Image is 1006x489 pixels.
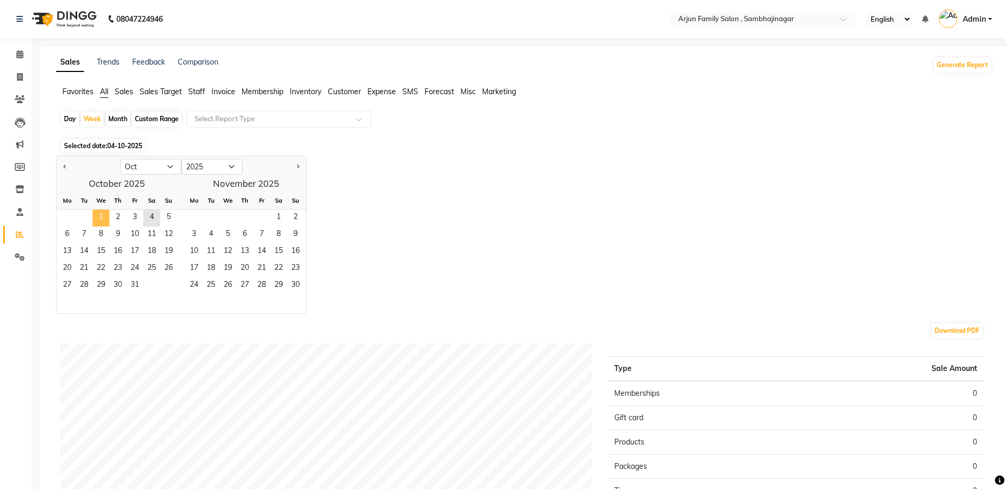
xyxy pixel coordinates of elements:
[253,243,270,260] span: 14
[219,277,236,294] span: 26
[270,192,287,209] div: Sa
[219,243,236,260] div: Wednesday, November 12, 2025
[932,323,982,338] button: Download PDF
[76,227,93,243] div: Tuesday, October 7, 2025
[963,14,986,25] span: Admin
[97,57,119,67] a: Trends
[253,260,270,277] span: 21
[202,227,219,243] span: 4
[186,227,202,243] div: Monday, November 3, 2025
[424,87,454,96] span: Forecast
[608,406,796,430] td: Gift card
[143,227,160,243] span: 11
[126,243,143,260] span: 17
[160,227,177,243] div: Sunday, October 12, 2025
[126,243,143,260] div: Friday, October 17, 2025
[126,227,143,243] span: 10
[126,277,143,294] div: Friday, October 31, 2025
[93,277,109,294] div: Wednesday, October 29, 2025
[202,243,219,260] span: 11
[270,227,287,243] span: 8
[253,260,270,277] div: Friday, November 21, 2025
[242,87,283,96] span: Membership
[143,260,160,277] span: 25
[253,227,270,243] span: 7
[236,243,253,260] div: Thursday, November 13, 2025
[202,260,219,277] div: Tuesday, November 18, 2025
[219,260,236,277] span: 19
[287,210,304,227] div: Sunday, November 2, 2025
[61,139,145,152] span: Selected date:
[140,87,182,96] span: Sales Target
[126,210,143,227] div: Friday, October 3, 2025
[219,243,236,260] span: 12
[132,112,181,126] div: Custom Range
[236,277,253,294] span: 27
[186,243,202,260] div: Monday, November 10, 2025
[59,260,76,277] div: Monday, October 20, 2025
[270,227,287,243] div: Saturday, November 8, 2025
[93,260,109,277] div: Wednesday, October 22, 2025
[126,260,143,277] span: 24
[186,260,202,277] div: Monday, November 17, 2025
[93,243,109,260] div: Wednesday, October 15, 2025
[59,227,76,243] span: 6
[59,260,76,277] span: 20
[270,243,287,260] span: 15
[109,192,126,209] div: Th
[106,112,130,126] div: Month
[109,227,126,243] span: 9
[81,112,104,126] div: Week
[253,277,270,294] div: Friday, November 28, 2025
[109,243,126,260] span: 16
[287,260,304,277] div: Sunday, November 23, 2025
[202,227,219,243] div: Tuesday, November 4, 2025
[59,277,76,294] span: 27
[59,227,76,243] div: Monday, October 6, 2025
[328,87,361,96] span: Customer
[202,277,219,294] div: Tuesday, November 25, 2025
[27,4,99,34] img: logo
[219,260,236,277] div: Wednesday, November 19, 2025
[186,277,202,294] div: Monday, November 24, 2025
[482,87,516,96] span: Marketing
[934,58,991,73] button: Generate Report
[160,243,177,260] span: 19
[126,210,143,227] span: 3
[293,158,302,175] button: Next month
[253,192,270,209] div: Fr
[287,227,304,243] span: 9
[126,227,143,243] div: Friday, October 10, 2025
[160,210,177,227] div: Sunday, October 5, 2025
[160,192,177,209] div: Su
[796,430,983,455] td: 0
[93,260,109,277] span: 22
[132,57,165,67] a: Feedback
[219,227,236,243] div: Wednesday, November 5, 2025
[109,277,126,294] div: Thursday, October 30, 2025
[202,243,219,260] div: Tuesday, November 11, 2025
[93,227,109,243] span: 8
[219,227,236,243] span: 5
[287,260,304,277] span: 23
[62,87,94,96] span: Favorites
[188,87,205,96] span: Staff
[186,260,202,277] span: 17
[76,277,93,294] div: Tuesday, October 28, 2025
[143,260,160,277] div: Saturday, October 25, 2025
[287,210,304,227] span: 2
[109,260,126,277] div: Thursday, October 23, 2025
[287,243,304,260] span: 16
[76,277,93,294] span: 28
[287,192,304,209] div: Su
[126,192,143,209] div: Fr
[202,260,219,277] span: 18
[109,260,126,277] span: 23
[796,406,983,430] td: 0
[253,227,270,243] div: Friday, November 7, 2025
[93,277,109,294] span: 29
[160,227,177,243] span: 12
[61,112,79,126] div: Day
[608,381,796,406] td: Memberships
[796,381,983,406] td: 0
